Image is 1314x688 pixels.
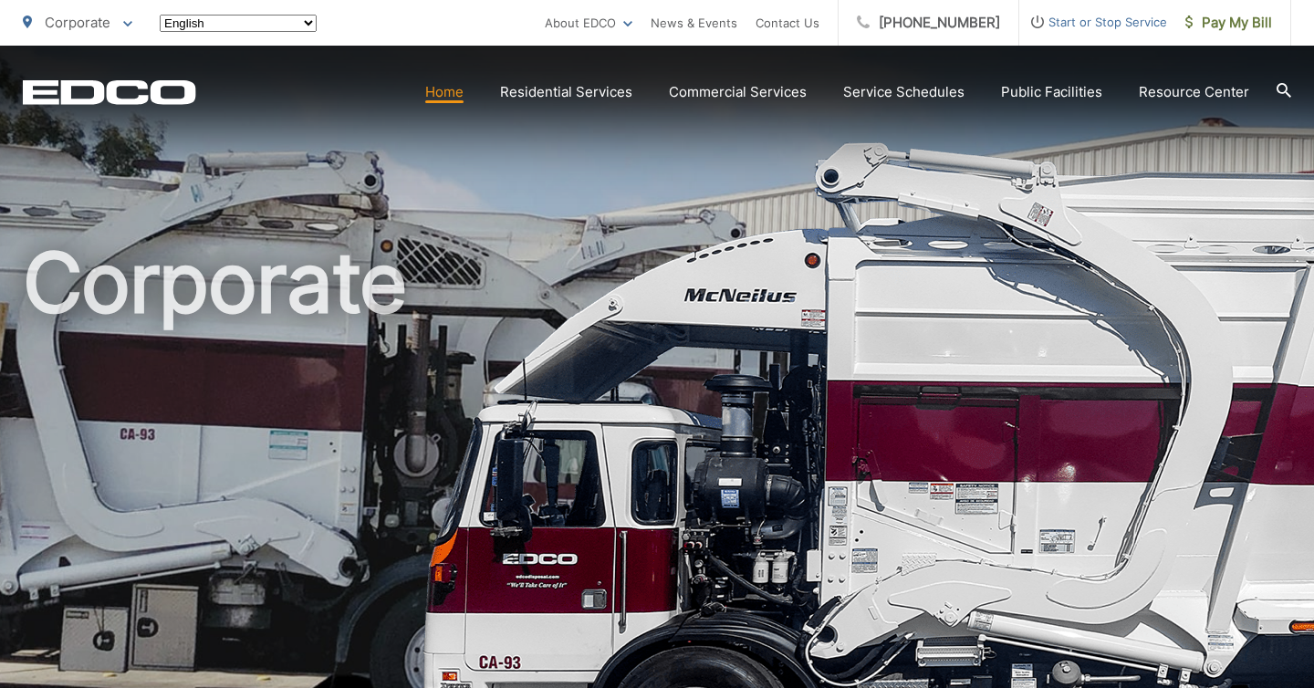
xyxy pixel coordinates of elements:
[1185,12,1272,34] span: Pay My Bill
[1001,81,1102,103] a: Public Facilities
[669,81,807,103] a: Commercial Services
[843,81,965,103] a: Service Schedules
[545,12,632,34] a: About EDCO
[425,81,464,103] a: Home
[500,81,632,103] a: Residential Services
[23,79,196,105] a: EDCD logo. Return to the homepage.
[756,12,819,34] a: Contact Us
[45,14,110,31] span: Corporate
[160,15,317,32] select: Select a language
[1139,81,1249,103] a: Resource Center
[651,12,737,34] a: News & Events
